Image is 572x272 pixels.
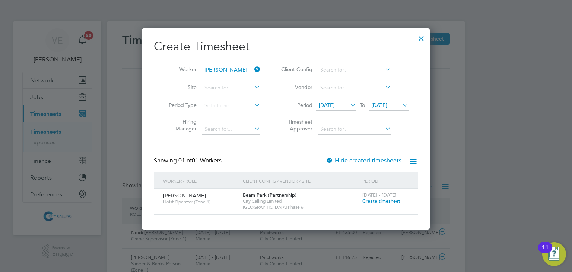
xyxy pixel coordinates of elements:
span: To [357,100,367,110]
label: Hiring Manager [163,118,197,132]
input: Search for... [318,65,391,75]
input: Search for... [202,65,260,75]
span: City Calling Limited [243,198,359,204]
span: Create timesheet [362,198,400,204]
div: Period [360,172,410,189]
span: 01 of [178,157,192,164]
h2: Create Timesheet [154,39,418,54]
span: [DATE] [319,102,335,108]
input: Search for... [318,83,391,93]
span: Hoist Operator (Zone 1) [163,199,237,205]
input: Search for... [202,83,260,93]
label: Client Config [279,66,312,73]
div: Showing [154,157,223,165]
label: Vendor [279,84,312,91]
div: Client Config / Vendor / Site [241,172,360,189]
label: Hide created timesheets [326,157,401,164]
input: Search for... [318,124,391,135]
button: Open Resource Center, 11 new notifications [542,242,566,266]
span: 01 Workers [178,157,222,164]
span: [PERSON_NAME] [163,192,206,199]
label: Site [163,84,197,91]
div: Worker / Role [161,172,241,189]
span: [DATE] [371,102,387,108]
label: Timesheet Approver [279,118,312,132]
span: [GEOGRAPHIC_DATA] Phase 6 [243,204,359,210]
input: Select one [202,101,260,111]
span: [DATE] - [DATE] [362,192,397,198]
span: Beam Park (Partnership) [243,192,296,198]
label: Period [279,102,312,108]
label: Period Type [163,102,197,108]
input: Search for... [202,124,260,135]
label: Worker [163,66,197,73]
div: 11 [542,247,549,257]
